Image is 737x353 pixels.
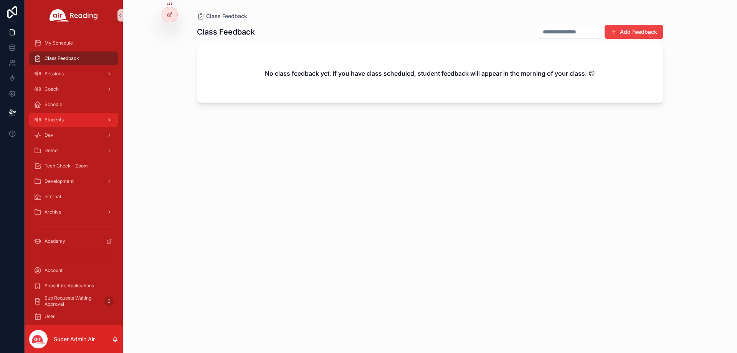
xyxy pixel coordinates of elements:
div: 0 [104,297,114,306]
a: Substitute Applications [29,279,118,293]
span: My Schedule [45,40,73,46]
span: Archive [45,209,61,215]
a: Dev [29,128,118,142]
a: Demo [29,144,118,157]
a: Class Feedback [29,51,118,65]
img: App logo [50,9,98,22]
a: Sessions [29,67,118,81]
a: Internal [29,190,118,204]
span: Substitute Applications [45,283,94,289]
span: Account [45,267,63,273]
h1: Class Feedback [197,27,255,37]
a: Coach [29,82,118,96]
span: Demo [45,147,58,154]
a: Development [29,174,118,188]
a: Academy [29,234,118,248]
a: Account [29,264,118,277]
h2: No class feedback yet. If you have class scheduled, student feedback will appear in the morning o... [265,69,595,78]
span: Sessions [45,71,64,77]
span: Students [45,117,64,123]
a: Tech Check - Zoom [29,159,118,173]
span: Academy [45,238,65,244]
span: Development [45,178,74,184]
a: Class Feedback [197,12,247,20]
span: Sub Requests Waiting Approval [45,295,101,307]
a: User [29,310,118,323]
span: Tech Check - Zoom [45,163,88,169]
a: Students [29,113,118,127]
p: Super Admin Air [54,335,95,343]
span: User [45,313,55,320]
span: Schools [45,101,62,108]
span: Coach [45,86,59,92]
span: Internal [45,194,61,200]
a: My Schedule [29,36,118,50]
span: Class Feedback [206,12,247,20]
a: Schools [29,98,118,111]
span: Dev [45,132,53,138]
button: Add Feedback [605,25,663,39]
a: Archive [29,205,118,219]
div: scrollable content [25,31,123,325]
a: Sub Requests Waiting Approval0 [29,294,118,308]
span: Class Feedback [45,55,79,61]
